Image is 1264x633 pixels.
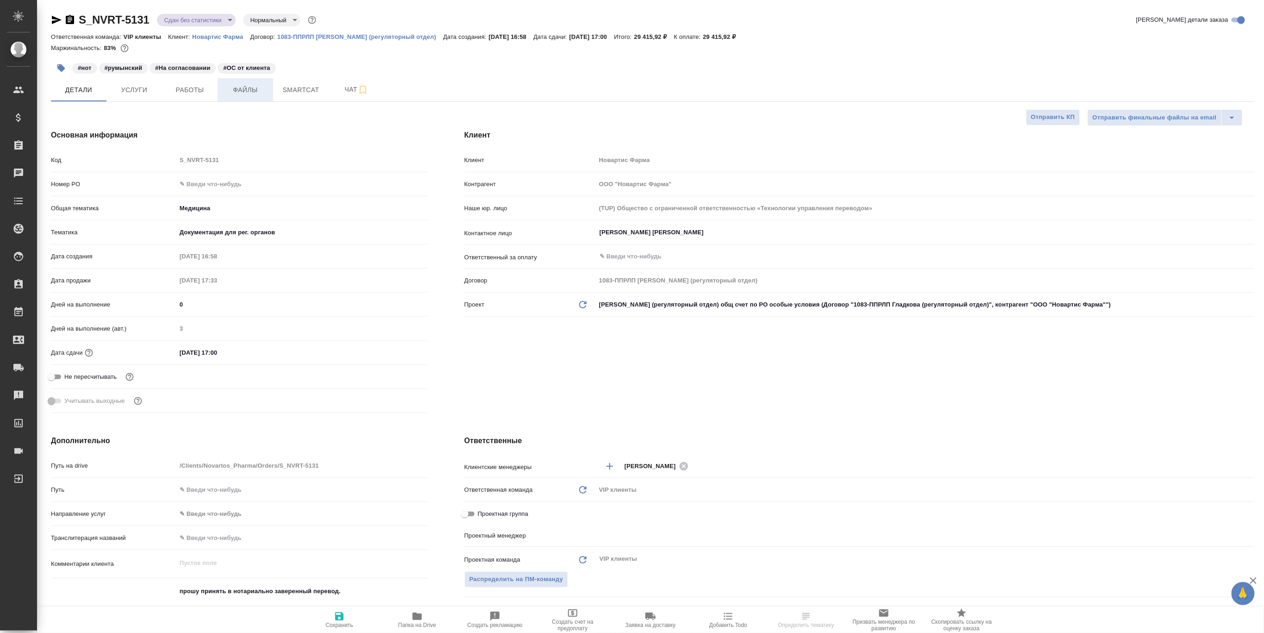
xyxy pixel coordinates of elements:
button: Выбери, если сб и вс нужно считать рабочими днями для выполнения заказа. [132,395,144,407]
span: Призвать менеджера по развитию [851,619,917,632]
button: Нормальный [248,16,289,24]
p: Дата сдачи [51,348,83,357]
p: Договор [464,276,596,285]
span: [PERSON_NAME] детали заказа [1136,15,1228,25]
p: #нот [78,63,92,73]
input: Пустое поле [596,153,1254,167]
button: Скопировать ссылку на оценку заказа [923,607,1001,633]
a: Новартис Фарма [192,32,250,40]
p: Контактное лицо [464,229,596,238]
h4: Клиент [464,130,1254,141]
p: Транслитерация названий [51,533,176,543]
span: Услуги [112,84,156,96]
p: Проектная команда [464,555,520,564]
span: Папка на Drive [398,622,436,628]
div: ✎ Введи что-нибудь [180,509,416,519]
input: ✎ Введи что-нибудь [176,531,427,545]
p: 29 415,92 ₽ [634,33,674,40]
button: Если добавить услуги и заполнить их объемом, то дата рассчитается автоматически [83,347,95,359]
p: Наше юр. лицо [464,204,596,213]
div: Медицина [176,201,427,216]
input: Пустое поле [596,201,1254,215]
button: Заявка на доставку [612,607,689,633]
div: split button [1088,109,1243,126]
button: 🙏 [1232,582,1255,605]
span: Работы [168,84,212,96]
span: Не пересчитывать [64,372,117,382]
p: #румынский [105,63,143,73]
p: Тематика [51,228,176,237]
div: ​ [596,602,1254,617]
span: румынский [98,63,149,71]
input: ✎ Введи что-нибудь [176,483,427,496]
button: Определить тематику [767,607,845,633]
input: Пустое поле [176,250,257,263]
input: Пустое поле [176,274,257,287]
span: Проектная группа [478,509,528,519]
span: Учитывать выходные [64,396,125,406]
div: ✎ Введи что-нибудь [176,506,427,522]
button: Призвать менеджера по развитию [845,607,923,633]
button: Open [1249,256,1251,257]
button: Сохранить [300,607,378,633]
p: К оплате: [674,33,703,40]
p: Новартис Фарма [192,33,250,40]
button: Добавить Todo [689,607,767,633]
p: Код [51,156,176,165]
p: 1083-ППРЛП [PERSON_NAME] (регуляторный отдел) [277,33,443,40]
div: [PERSON_NAME] (регуляторный отдел) общ счет по РО особые условия (Договор "1083-ППРЛП Гладкова (р... [596,297,1254,313]
p: Направление услуг [51,509,176,519]
p: Номер PO [51,180,176,189]
button: 4070.00 RUB; [119,42,131,54]
input: ✎ Введи что-нибудь [599,251,1220,262]
button: Включи, если не хочешь, чтобы указанная дата сдачи изменилась после переставления заказа в 'Подтв... [124,371,136,383]
input: Пустое поле [596,274,1254,287]
p: Проектный менеджер [464,531,596,540]
span: нот [71,63,98,71]
p: Клиент: [168,33,192,40]
span: Smartcat [279,84,323,96]
p: Дата создания [51,252,176,261]
button: Папка на Drive [378,607,456,633]
button: Open [1249,232,1251,233]
span: ОС от клиента [217,63,276,71]
input: ✎ Введи что-нибудь [176,346,257,359]
button: Сдан без статистики [162,16,225,24]
button: Распределить на ПМ-команду [464,571,569,588]
span: Чат [334,84,379,95]
span: Отправить КП [1031,112,1075,123]
span: Распределить на ПМ-команду [469,574,563,585]
svg: Подписаться [357,84,369,95]
button: Open [1249,534,1251,536]
input: Пустое поле [176,459,427,472]
p: #На согласовании [155,63,210,73]
input: ✎ Введи что-нибудь [176,298,427,311]
input: Пустое поле [176,322,427,335]
p: Клиентские менеджеры [464,463,596,472]
p: Путь на drive [51,461,176,470]
button: Доп статусы указывают на важность/срочность заказа [306,14,318,26]
button: Создать счет на предоплату [534,607,612,633]
p: Контрагент [464,180,596,189]
span: Создать рекламацию [468,622,523,628]
p: Источник [464,605,596,614]
p: Путь [51,485,176,495]
p: Договор: [250,33,277,40]
button: Скопировать ссылку [64,14,75,25]
button: Скопировать ссылку для ЯМессенджера [51,14,62,25]
p: Маржинальность: [51,44,104,51]
span: Отправить финальные файлы на email [1093,113,1217,123]
span: Скопировать ссылку на оценку заказа [928,619,995,632]
div: Сдан без статистики [243,14,300,26]
p: Итого: [614,33,634,40]
p: Дата сдачи: [533,33,569,40]
h4: Основная информация [51,130,427,141]
a: S_NVRT-5131 [79,13,150,26]
span: Файлы [223,84,268,96]
input: Пустое поле [596,177,1254,191]
p: Ответственный за оплату [464,253,596,262]
button: Добавить менеджера [599,455,621,477]
span: 🙏 [1235,584,1251,603]
input: Пустое поле [176,153,427,167]
span: На согласовании [149,63,217,71]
